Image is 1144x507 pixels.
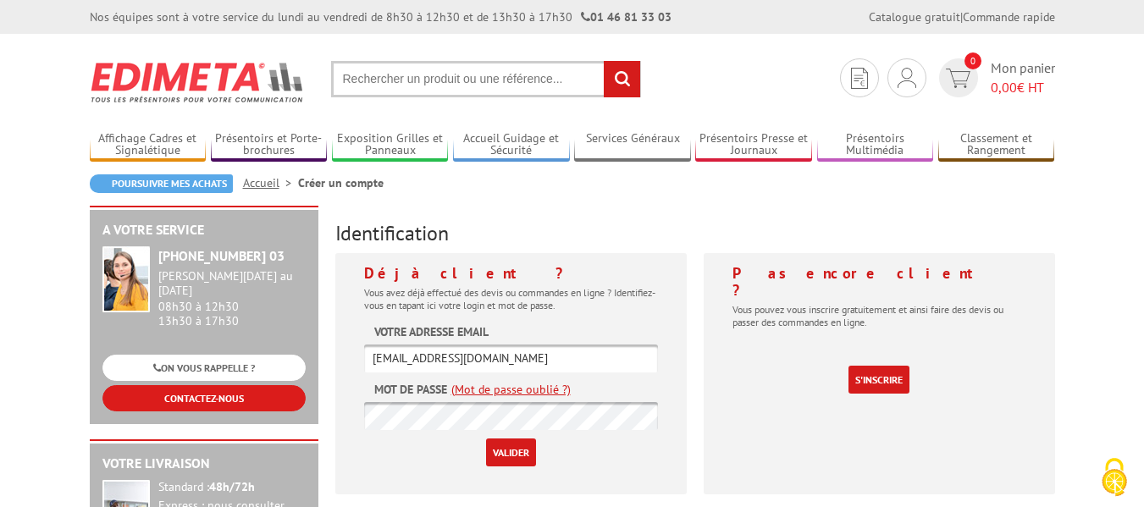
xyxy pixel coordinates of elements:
[695,131,812,159] a: Présentoirs Presse et Journaux
[964,52,981,69] span: 0
[574,131,691,159] a: Services Généraux
[331,61,641,97] input: Rechercher un produit ou une référence...
[102,223,306,238] h2: A votre service
[90,174,233,193] a: Poursuivre mes achats
[102,246,150,312] img: widget-service.jpg
[938,131,1055,159] a: Classement et Rangement
[298,174,384,191] li: Créer un compte
[869,8,1055,25] div: |
[332,131,449,159] a: Exposition Grilles et Panneaux
[158,480,306,495] div: Standard :
[364,265,658,282] h4: Déjà client ?
[848,366,909,394] a: S'inscrire
[364,286,658,311] p: Vous avez déjà effectué des devis ou commandes en ligne ? Identifiez-vous en tapant ici votre log...
[102,385,306,411] a: CONTACTEZ-NOUS
[102,456,306,471] h2: Votre livraison
[732,303,1026,328] p: Vous pouvez vous inscrire gratuitement et ainsi faire des devis ou passer des commandes en ligne.
[991,78,1055,97] span: € HT
[243,175,298,190] a: Accueil
[102,355,306,381] a: ON VOUS RAPPELLE ?
[486,438,536,466] input: Valider
[158,269,306,328] div: 08h30 à 12h30 13h30 à 17h30
[211,131,328,159] a: Présentoirs et Porte-brochures
[90,8,671,25] div: Nos équipes sont à votre service du lundi au vendredi de 8h30 à 12h30 et de 13h30 à 17h30
[451,381,571,398] a: (Mot de passe oublié ?)
[817,131,934,159] a: Présentoirs Multimédia
[158,247,285,264] strong: [PHONE_NUMBER] 03
[732,265,1026,299] h4: Pas encore client ?
[90,51,306,113] img: Edimeta
[946,69,970,88] img: devis rapide
[581,9,671,25] strong: 01 46 81 33 03
[991,79,1017,96] span: 0,00
[604,61,640,97] input: rechercher
[335,223,1055,245] h3: Identification
[851,68,868,89] img: devis rapide
[898,68,916,88] img: devis rapide
[453,131,570,159] a: Accueil Guidage et Sécurité
[963,9,1055,25] a: Commande rapide
[935,58,1055,97] a: devis rapide 0 Mon panier 0,00€ HT
[158,269,306,298] div: [PERSON_NAME][DATE] au [DATE]
[374,381,447,398] label: Mot de passe
[1085,449,1144,507] button: Cookies (fenêtre modale)
[869,9,960,25] a: Catalogue gratuit
[90,131,207,159] a: Affichage Cadres et Signalétique
[991,58,1055,97] span: Mon panier
[209,479,255,494] strong: 48h/72h
[374,323,489,340] label: Votre adresse email
[1093,456,1136,499] img: Cookies (fenêtre modale)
